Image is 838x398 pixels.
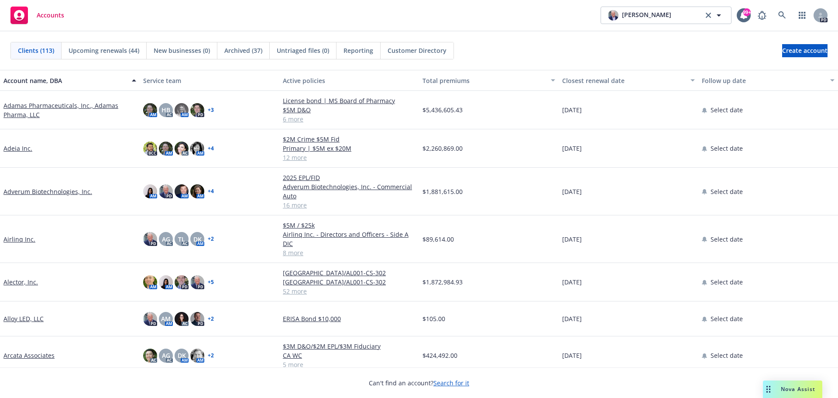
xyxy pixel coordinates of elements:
[283,153,416,162] a: 12 more
[422,277,463,287] span: $1,872,984.93
[283,173,416,182] a: 2025 EPL/FID
[562,144,582,153] span: [DATE]
[601,7,732,24] button: photo[PERSON_NAME]clear selection
[422,235,454,244] span: $89,614.00
[422,351,457,360] span: $424,492.00
[773,7,791,24] a: Search
[208,189,214,194] a: + 4
[143,349,157,363] img: photo
[140,70,279,91] button: Service team
[422,144,463,153] span: $2,260,869.00
[162,351,170,360] span: AG
[711,314,743,323] span: Select date
[753,7,771,24] a: Report a Bug
[175,142,189,156] img: photo
[3,144,32,153] a: Adeia Inc.
[224,46,262,55] span: Archived (37)
[711,351,743,360] span: Select date
[283,248,416,257] a: 8 more
[562,314,582,323] span: [DATE]
[562,187,582,196] span: [DATE]
[143,275,157,289] img: photo
[143,232,157,246] img: photo
[422,76,546,85] div: Total premiums
[159,275,173,289] img: photo
[781,385,815,393] span: Nova Assist
[3,76,127,85] div: Account name, DBA
[3,235,35,244] a: Airlinq Inc.
[433,379,469,387] a: Search for it
[69,46,139,55] span: Upcoming renewals (44)
[562,277,582,287] span: [DATE]
[283,144,416,153] a: Primary | $5M ex $20M
[793,7,811,24] a: Switch app
[190,349,204,363] img: photo
[711,277,743,287] span: Select date
[703,10,714,21] a: clear selection
[422,187,463,196] span: $1,881,615.00
[143,312,157,326] img: photo
[422,314,445,323] span: $105.00
[283,277,416,287] a: [GEOGRAPHIC_DATA]/AL001-CS-302
[283,135,416,144] a: $2M Crime $5M Fid
[159,142,173,156] img: photo
[283,342,416,351] a: $3M D&O/$2M EPL/$3M Fiduciary
[283,96,416,105] a: License bond | MS Board of Pharmacy
[562,76,685,85] div: Closest renewal date
[143,76,276,85] div: Service team
[3,314,44,323] a: Alloy LED, LLC
[283,230,416,248] a: Airlinq Inc. - Directors and Officers - Side A DIC
[711,144,743,153] span: Select date
[143,184,157,198] img: photo
[343,46,373,55] span: Reporting
[3,351,55,360] a: Arcata Associates
[562,351,582,360] span: [DATE]
[161,314,171,323] span: AM
[283,201,416,210] a: 16 more
[559,70,698,91] button: Closest renewal date
[161,105,170,114] span: HB
[18,46,54,55] span: Clients (113)
[622,10,671,21] span: [PERSON_NAME]
[283,182,416,201] a: Adverum Biotechnologies, Inc. - Commercial Auto
[283,76,416,85] div: Active policies
[175,312,189,326] img: photo
[419,70,559,91] button: Total premiums
[175,184,189,198] img: photo
[175,275,189,289] img: photo
[283,114,416,124] a: 6 more
[208,146,214,151] a: + 4
[143,103,157,117] img: photo
[193,235,202,244] span: DK
[763,381,774,398] div: Drag to move
[698,70,838,91] button: Follow up date
[162,235,170,244] span: AG
[562,235,582,244] span: [DATE]
[3,101,136,119] a: Adamas Pharmaceuticals, Inc., Adamas Pharma, LLC
[283,360,416,369] a: 5 more
[702,76,825,85] div: Follow up date
[283,287,416,296] a: 52 more
[175,103,189,117] img: photo
[283,268,416,277] a: [GEOGRAPHIC_DATA]/AL001-CS-302
[369,378,469,388] span: Can't find an account?
[208,236,214,242] a: + 2
[154,46,210,55] span: New businesses (0)
[743,8,751,16] div: 99+
[562,105,582,114] span: [DATE]
[190,142,204,156] img: photo
[277,46,329,55] span: Untriaged files (0)
[283,314,416,323] a: ERISA Bond $10,000
[208,107,214,113] a: + 3
[388,46,446,55] span: Customer Directory
[283,351,416,360] a: CA WC
[763,381,822,398] button: Nova Assist
[208,316,214,322] a: + 2
[7,3,68,28] a: Accounts
[608,10,618,21] img: photo
[283,221,416,230] a: $5M / $25k
[208,280,214,285] a: + 5
[143,142,157,156] img: photo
